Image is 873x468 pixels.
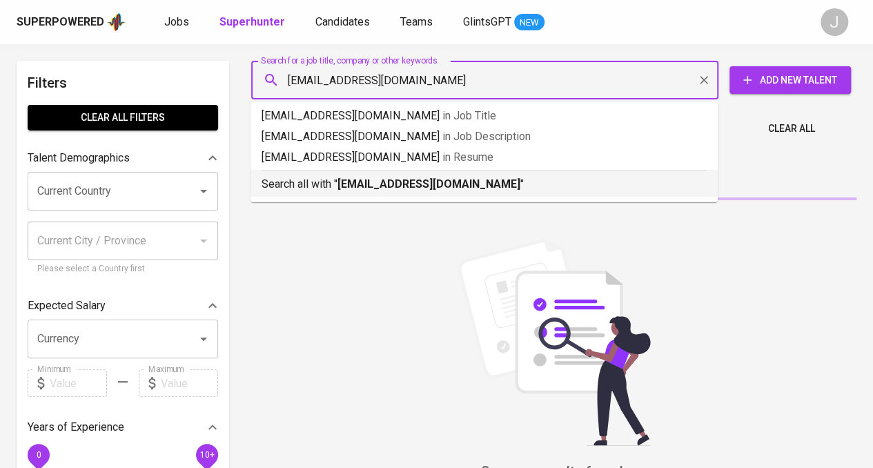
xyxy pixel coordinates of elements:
button: Open [194,329,213,349]
button: Add New Talent [729,66,851,94]
span: Add New Talent [740,72,840,89]
span: Teams [400,15,433,28]
button: Open [194,182,213,201]
b: Superhunter [219,15,285,28]
p: [EMAIL_ADDRESS][DOMAIN_NAME] [262,149,707,166]
span: NEW [514,16,545,30]
span: Clear All filters [39,109,207,126]
a: Superhunter [219,14,288,31]
span: in Job Title [442,109,496,122]
span: 10+ [199,450,214,460]
span: in Resume [442,150,493,164]
span: Jobs [164,15,189,28]
p: Talent Demographics [28,150,130,166]
div: J [821,8,848,36]
div: Talent Demographics [28,144,218,172]
span: Candidates [315,15,370,28]
div: Superpowered [17,14,104,30]
p: Please select a Country first [37,262,208,276]
a: GlintsGPT NEW [463,14,545,31]
h6: Filters [28,72,218,94]
span: Clear All [768,120,815,137]
a: Jobs [164,14,192,31]
span: in Job Description [442,130,531,143]
p: [EMAIL_ADDRESS][DOMAIN_NAME] [262,108,707,124]
p: Expected Salary [28,298,106,314]
img: app logo [107,12,126,32]
p: Search all with " " [262,176,707,193]
b: [EMAIL_ADDRESS][DOMAIN_NAME] [337,177,520,191]
button: Clear [694,70,714,90]
button: Clear All [763,116,821,142]
span: GlintsGPT [463,15,511,28]
div: Expected Salary [28,292,218,320]
p: Years of Experience [28,419,124,436]
div: Years of Experience [28,413,218,441]
input: Value [50,369,107,397]
span: 0 [36,450,41,460]
a: Superpoweredapp logo [17,12,126,32]
input: Value [161,369,218,397]
a: Candidates [315,14,373,31]
a: Teams [400,14,435,31]
button: Clear All filters [28,105,218,130]
img: file_searching.svg [451,239,658,446]
p: [EMAIL_ADDRESS][DOMAIN_NAME] [262,128,707,145]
